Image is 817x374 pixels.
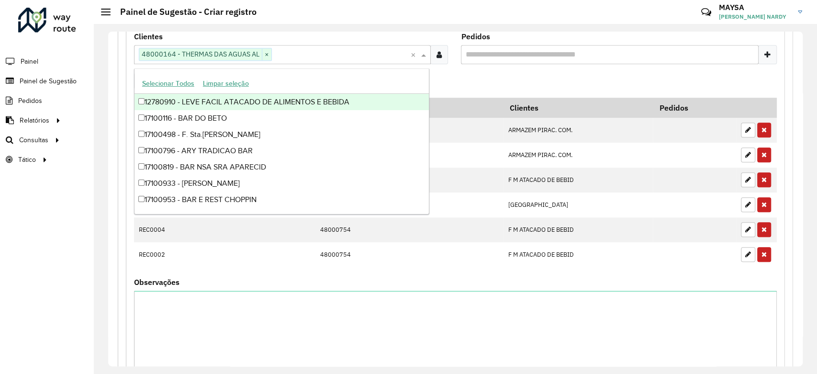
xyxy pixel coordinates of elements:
[503,118,653,143] td: ARMAZEM PIRAC. COM.
[134,159,429,175] div: 17100819 - BAR NSA SRA APARECID
[134,31,163,42] label: Clientes
[18,96,42,106] span: Pedidos
[20,115,49,125] span: Relatórios
[503,242,653,267] td: F M ATACADO DE BEBID
[719,3,791,12] h3: MAYSA
[262,49,271,60] span: ×
[411,49,419,60] span: Clear all
[134,192,429,208] div: 17100953 - BAR E REST CHOPPIN
[653,98,736,118] th: Pedidos
[134,242,206,267] td: REC0002
[315,242,503,267] td: 48000754
[134,175,429,192] div: 17100933 - [PERSON_NAME]
[503,143,653,168] td: ARMAZEM PIRAC. COM.
[503,98,653,118] th: Clientes
[134,143,429,159] div: 17100796 - ARY TRADICAO BAR
[696,2,716,23] a: Contato Rápido
[461,31,490,42] label: Pedidos
[503,217,653,242] td: F M ATACADO DE BEBID
[111,7,257,17] h2: Painel de Sugestão - Criar registro
[21,57,38,67] span: Painel
[134,94,429,110] div: 12780910 - LEVE FACIL ATACADO DE ALIMENTOS E BEBIDA
[139,48,262,60] span: 48000164 - THERMAS DAS AGUAS AL
[20,76,77,86] span: Painel de Sugestão
[134,276,179,288] label: Observações
[199,76,253,91] button: Limpar seleção
[134,110,429,126] div: 17100116 - BAR DO BETO
[19,135,48,145] span: Consultas
[138,76,199,91] button: Selecionar Todos
[134,68,429,215] ng-dropdown-panel: Options list
[134,208,429,224] div: 17100954 - PANIFICADORA MODERNA
[503,168,653,193] td: F M ATACADO DE BEBID
[134,126,429,143] div: 17100498 - F. Sta.[PERSON_NAME]
[719,12,791,21] span: [PERSON_NAME] NARDY
[18,155,36,165] span: Tático
[503,193,653,217] td: [GEOGRAPHIC_DATA]
[315,217,503,242] td: 48000754
[134,217,206,242] td: REC0004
